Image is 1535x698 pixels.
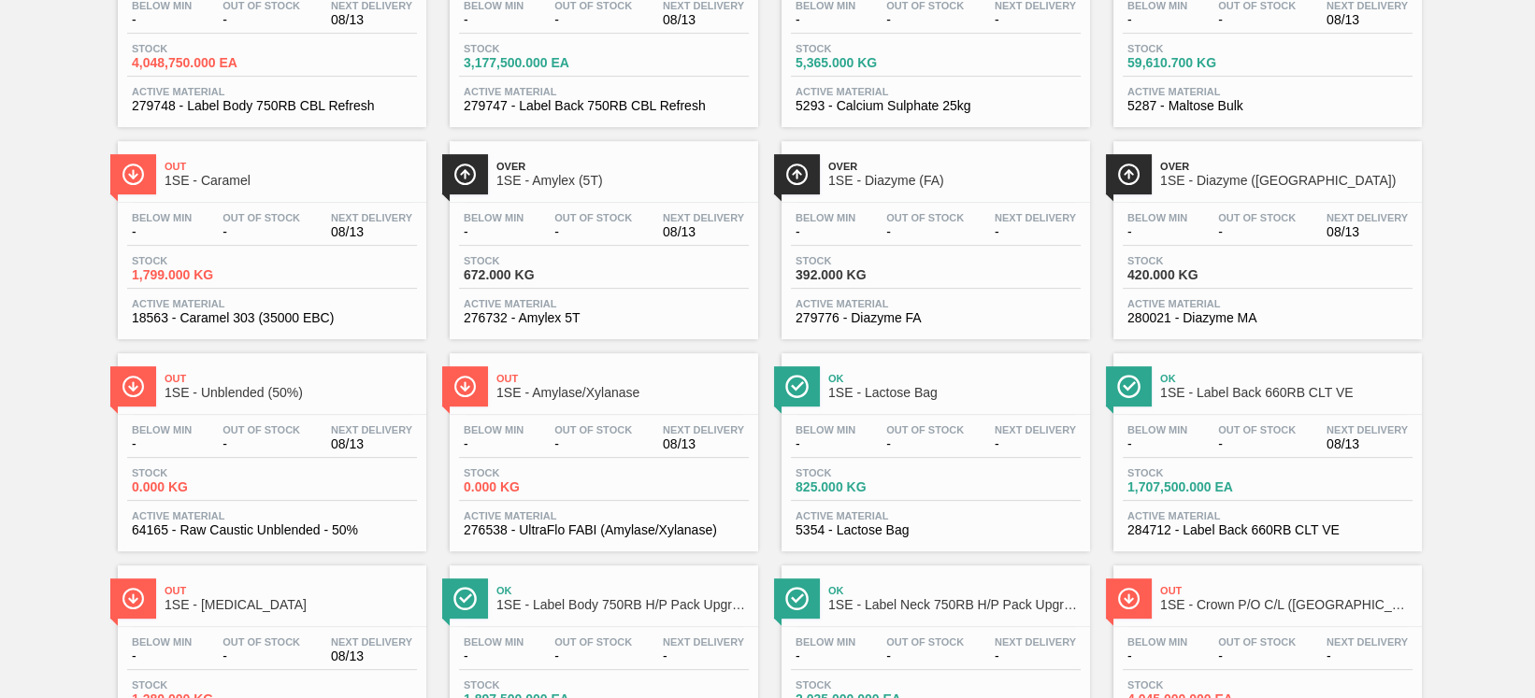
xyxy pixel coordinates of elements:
[1327,225,1408,239] span: 08/13
[464,56,595,70] span: 3,177,500.000 EA
[132,86,412,97] span: Active Material
[1127,311,1408,325] span: 280021 - Diazyme MA
[331,225,412,239] span: 08/13
[496,161,749,172] span: Over
[132,649,192,663] span: -
[828,386,1081,400] span: 1SE - Lactose Bag
[886,649,964,663] span: -
[796,13,855,27] span: -
[132,255,263,266] span: Stock
[464,510,744,521] span: Active Material
[1327,13,1408,27] span: 08/13
[132,298,412,309] span: Active Material
[796,56,926,70] span: 5,365.000 KG
[331,636,412,648] span: Next Delivery
[1218,212,1296,223] span: Out Of Stock
[995,437,1076,451] span: -
[796,311,1076,325] span: 279776 - Diazyme FA
[1160,174,1413,188] span: 1SE - Diazyme (MA)
[828,585,1081,596] span: Ok
[331,212,412,223] span: Next Delivery
[464,298,744,309] span: Active Material
[496,174,749,188] span: 1SE - Amylex (5T)
[828,373,1081,384] span: Ok
[785,163,809,186] img: Ícone
[436,127,767,339] a: ÍconeOver1SE - Amylex (5T)Below Min-Out Of Stock-Next Delivery08/13Stock672.000 KGActive Material...
[331,13,412,27] span: 08/13
[785,375,809,398] img: Ícone
[1127,510,1408,521] span: Active Material
[1218,636,1296,648] span: Out Of Stock
[122,163,145,186] img: Ícone
[165,598,417,612] span: 1SE - Lactic Acid
[886,225,964,239] span: -
[165,373,417,384] span: Out
[1127,225,1187,239] span: -
[796,523,1076,537] span: 5354 - Lactose Bag
[132,225,192,239] span: -
[554,212,632,223] span: Out Of Stock
[453,375,477,398] img: Ícone
[1117,375,1140,398] img: Ícone
[1127,268,1258,282] span: 420.000 KG
[132,311,412,325] span: 18563 - Caramel 303 (35000 EBC)
[222,649,300,663] span: -
[663,424,744,435] span: Next Delivery
[1127,424,1187,435] span: Below Min
[464,523,744,537] span: 276538 - UltraFlo FABI (Amylase/Xylanase)
[104,127,436,339] a: ÍconeOut1SE - CaramelBelow Min-Out Of Stock-Next Delivery08/13Stock1,799.000 KGActive Material185...
[132,268,263,282] span: 1,799.000 KG
[767,127,1099,339] a: ÍconeOver1SE - Diazyme (FA)Below Min-Out Of Stock-Next Delivery-Stock392.000 KGActive Material279...
[464,437,524,451] span: -
[1127,437,1187,451] span: -
[464,43,595,54] span: Stock
[828,174,1081,188] span: 1SE - Diazyme (FA)
[1218,649,1296,663] span: -
[222,225,300,239] span: -
[132,424,192,435] span: Below Min
[1218,13,1296,27] span: -
[1117,587,1140,610] img: Ícone
[132,13,192,27] span: -
[464,424,524,435] span: Below Min
[1327,212,1408,223] span: Next Delivery
[453,587,477,610] img: Ícone
[828,598,1081,612] span: 1SE - Label Neck 750RB H/P Pack Upgrade
[554,437,632,451] span: -
[796,636,855,648] span: Below Min
[1127,86,1408,97] span: Active Material
[1327,649,1408,663] span: -
[464,86,744,97] span: Active Material
[796,255,926,266] span: Stock
[132,467,263,478] span: Stock
[1160,598,1413,612] span: 1SE - Crown P/O C/L (Hogwarts)
[1127,255,1258,266] span: Stock
[1127,467,1258,478] span: Stock
[796,99,1076,113] span: 5293 - Calcium Sulphate 25kg
[331,649,412,663] span: 08/13
[785,587,809,610] img: Ícone
[1218,225,1296,239] span: -
[165,174,417,188] span: 1SE - Caramel
[796,424,855,435] span: Below Min
[663,212,744,223] span: Next Delivery
[165,386,417,400] span: 1SE - Unblended (50%)
[496,386,749,400] span: 1SE - Amylase/Xylanase
[222,212,300,223] span: Out Of Stock
[496,598,749,612] span: 1SE - Label Body 750RB H/P Pack Upgrade
[995,649,1076,663] span: -
[554,649,632,663] span: -
[464,225,524,239] span: -
[796,467,926,478] span: Stock
[464,679,595,691] span: Stock
[663,13,744,27] span: 08/13
[132,636,192,648] span: Below Min
[222,437,300,451] span: -
[554,13,632,27] span: -
[331,424,412,435] span: Next Delivery
[132,99,412,113] span: 279748 - Label Body 750RB CBL Refresh
[1127,480,1258,494] span: 1,707,500.000 EA
[796,268,926,282] span: 392.000 KG
[1160,386,1413,400] span: 1SE - Label Back 660RB CLT VE
[1327,437,1408,451] span: 08/13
